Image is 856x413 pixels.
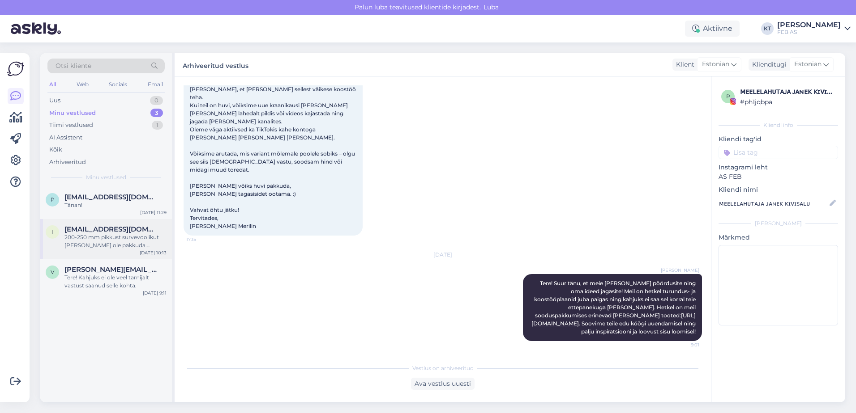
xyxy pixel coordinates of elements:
div: Aktiivne [685,21,740,37]
div: [DATE] 9:11 [143,290,167,296]
div: Email [146,79,165,90]
label: Arhiveeritud vestlus [183,59,248,71]
div: Kliendi info [719,121,838,129]
span: pullerits@gmail.com [64,193,158,201]
div: Minu vestlused [49,109,96,118]
span: p [726,93,730,100]
div: 1 [152,121,163,130]
span: [PERSON_NAME] [661,267,699,274]
div: 200-250 mm pikkust survevoolikut [PERSON_NAME] ole pakkuda. Pakkuda oleks 300 mm 1/2"sk ja 3/8" s... [64,233,167,249]
div: Tere! Kahjuks ei ole veel tarnijalt vastust saanud selle kohta. [64,274,167,290]
div: ᴍᴇᴇʟᴇʟᴀʜᴜᴛᴀᴊᴀ ᴊᴀɴᴇᴋ ᴋɪᴠɪꜱᴀʟᴜ [740,86,835,97]
input: Lisa tag [719,146,838,159]
div: [PERSON_NAME] [719,219,838,228]
span: p [51,196,55,203]
span: 9:01 [666,341,699,348]
div: Arhiveeritud [49,158,86,167]
span: v [51,269,54,275]
div: FEB AS [777,29,841,36]
div: 0 [150,96,163,105]
span: 17:15 [186,236,220,243]
p: AS FEB [719,172,838,181]
span: Minu vestlused [86,173,126,181]
span: Estonian [794,59,822,69]
input: Lisa nimi [719,198,828,208]
div: KT [761,22,774,35]
div: AI Assistent [49,133,82,142]
span: Estonian [702,59,729,69]
div: [DATE] 10:13 [140,249,167,256]
span: Tere! Suur tänu, et meie [PERSON_NAME] pöördusite ning oma ideed jagasite! Meil on hetkel turundu... [531,280,697,335]
div: [PERSON_NAME] [777,21,841,29]
p: Instagrami leht [719,163,838,172]
img: Askly Logo [7,60,24,77]
div: Kõik [49,145,62,154]
div: 3 [150,109,163,118]
div: [DATE] [184,251,702,259]
span: Vestlus on arhiveeritud [412,364,474,372]
div: Uus [49,96,60,105]
div: Tänan! [64,201,167,209]
span: Otsi kliente [56,61,91,71]
a: [PERSON_NAME]FEB AS [777,21,851,36]
p: Märkmed [719,233,838,242]
div: All [47,79,58,90]
div: Klienditugi [749,60,787,69]
div: Socials [107,79,129,90]
div: # ph1jqbpa [740,97,835,107]
div: Ava vestlus uuesti [411,378,475,390]
span: viktor@huum.eu [64,265,158,274]
div: Klient [672,60,694,69]
p: Kliendi nimi [719,185,838,194]
span: Luba [481,3,501,11]
div: Tiimi vestlused [49,121,93,130]
span: info.3ap@gmail.com [64,225,158,233]
div: Web [75,79,90,90]
span: i [51,228,53,235]
div: [DATE] 11:29 [140,209,167,216]
p: Kliendi tag'id [719,135,838,144]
